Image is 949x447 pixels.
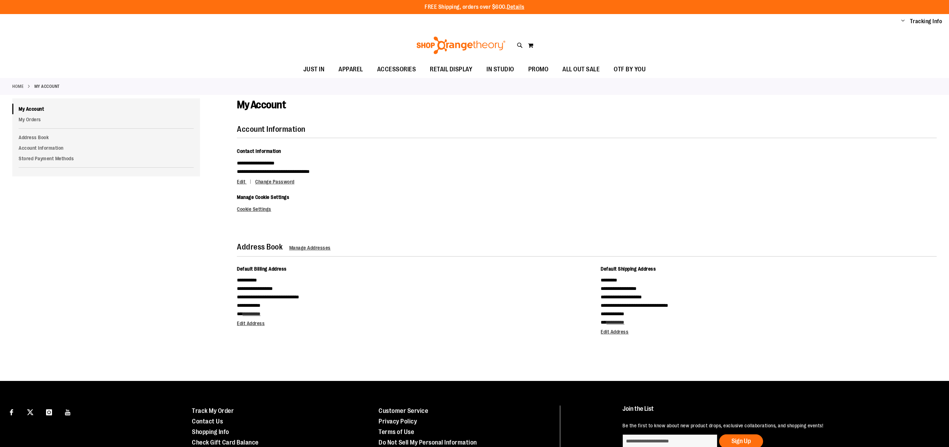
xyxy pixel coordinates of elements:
a: Shopping Info [192,428,229,435]
a: Account Information [12,143,200,153]
p: FREE Shipping, orders over $600. [425,3,524,11]
strong: Address Book [237,242,283,251]
a: Address Book [12,132,200,143]
a: Edit [237,179,254,184]
a: Visit our Facebook page [5,406,18,418]
a: My Account [12,104,200,114]
a: Terms of Use [379,428,414,435]
span: ACCESSORIES [377,61,416,77]
a: Manage Addresses [289,245,331,251]
span: Manage Cookie Settings [237,194,289,200]
span: My Account [237,99,286,111]
a: Customer Service [379,407,428,414]
span: APPAREL [338,61,363,77]
a: Tracking Info [910,18,942,25]
h4: Join the List [622,406,928,419]
span: PROMO [528,61,549,77]
p: Be the first to know about new product drops, exclusive collaborations, and shopping events! [622,422,928,429]
span: IN STUDIO [486,61,514,77]
a: Home [12,83,24,90]
a: Stored Payment Methods [12,153,200,164]
a: Contact Us [192,418,223,425]
a: Visit our X page [24,406,37,418]
span: OTF BY YOU [614,61,646,77]
strong: Account Information [237,125,305,134]
span: JUST IN [303,61,325,77]
a: Track My Order [192,407,234,414]
a: Edit Address [601,329,628,335]
span: Default Billing Address [237,266,287,272]
button: Account menu [901,18,905,25]
span: Default Shipping Address [601,266,656,272]
a: Visit our Instagram page [43,406,55,418]
a: Check Gift Card Balance [192,439,259,446]
strong: My Account [34,83,60,90]
span: ALL OUT SALE [562,61,600,77]
span: RETAIL DISPLAY [430,61,472,77]
img: Shop Orangetheory [415,37,506,54]
a: Details [507,4,524,10]
a: Cookie Settings [237,206,271,212]
a: Edit Address [237,320,265,326]
a: Privacy Policy [379,418,417,425]
span: Contact Information [237,148,281,154]
a: Change Password [255,179,295,184]
span: Sign Up [731,438,751,445]
span: Edit [237,179,245,184]
img: Twitter [27,409,33,415]
a: Visit our Youtube page [62,406,74,418]
a: My Orders [12,114,200,125]
a: Do Not Sell My Personal Information [379,439,477,446]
